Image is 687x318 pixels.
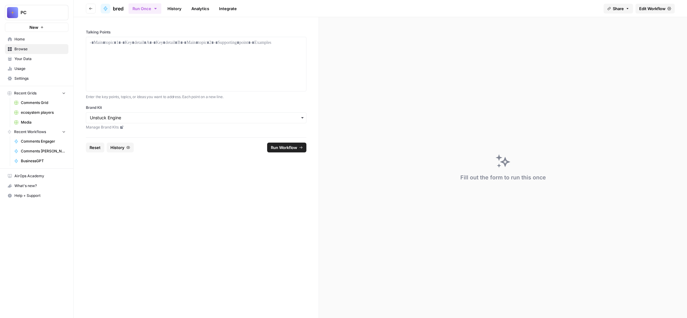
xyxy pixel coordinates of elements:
button: Recent Grids [5,89,68,98]
span: Help + Support [14,193,66,198]
label: Brand Kit [86,105,306,110]
span: Home [14,36,66,42]
span: Media [21,120,66,125]
a: Media [11,117,68,127]
a: Integrate [215,4,240,13]
span: Run Workflow [271,144,297,151]
button: Workspace: PC [5,5,68,20]
button: Recent Workflows [5,127,68,136]
a: Home [5,34,68,44]
a: Browse [5,44,68,54]
a: Manage Brand Kits [86,125,306,130]
a: ecosystem players [11,108,68,117]
span: BusinessGPT [21,158,66,164]
button: Reset [86,143,104,152]
button: Share [604,4,633,13]
button: What's new? [5,181,68,191]
span: Comments Engager [21,139,66,144]
div: Fill out the form to run this once [460,173,546,182]
a: BusinessGPT [11,156,68,166]
button: Run Once [129,3,161,14]
a: Settings [5,74,68,83]
span: AirOps Academy [14,173,66,179]
label: Talking Points [86,29,306,35]
span: PC [21,10,58,16]
a: Comments Engager [11,136,68,146]
a: bred [101,4,124,13]
span: Comments Grid [21,100,66,105]
img: PC Logo [7,7,18,18]
a: Usage [5,64,68,74]
span: Recent Grids [14,90,36,96]
span: bred [113,5,124,12]
a: Comments Grid [11,98,68,108]
a: Edit Workflow [635,4,675,13]
span: Edit Workflow [639,6,666,12]
span: Settings [14,76,66,81]
span: Your Data [14,56,66,62]
span: Share [613,6,624,12]
span: History [110,144,125,151]
a: Analytics [188,4,213,13]
button: History [107,143,134,152]
a: Your Data [5,54,68,64]
a: AirOps Academy [5,171,68,181]
span: Browse [14,46,66,52]
span: ecosystem players [21,110,66,115]
span: Reset [90,144,101,151]
input: Unstuck Engine [90,115,302,121]
a: History [164,4,185,13]
span: Comments [PERSON_NAME] [21,148,66,154]
span: Usage [14,66,66,71]
button: Run Workflow [267,143,306,152]
span: New [29,24,38,30]
button: New [5,23,68,32]
p: Enter the key points, topics, or ideas you want to address. Each point on a new line. [86,94,306,100]
span: Recent Workflows [14,129,46,135]
button: Help + Support [5,191,68,201]
a: Comments [PERSON_NAME] [11,146,68,156]
div: What's new? [5,181,68,190]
